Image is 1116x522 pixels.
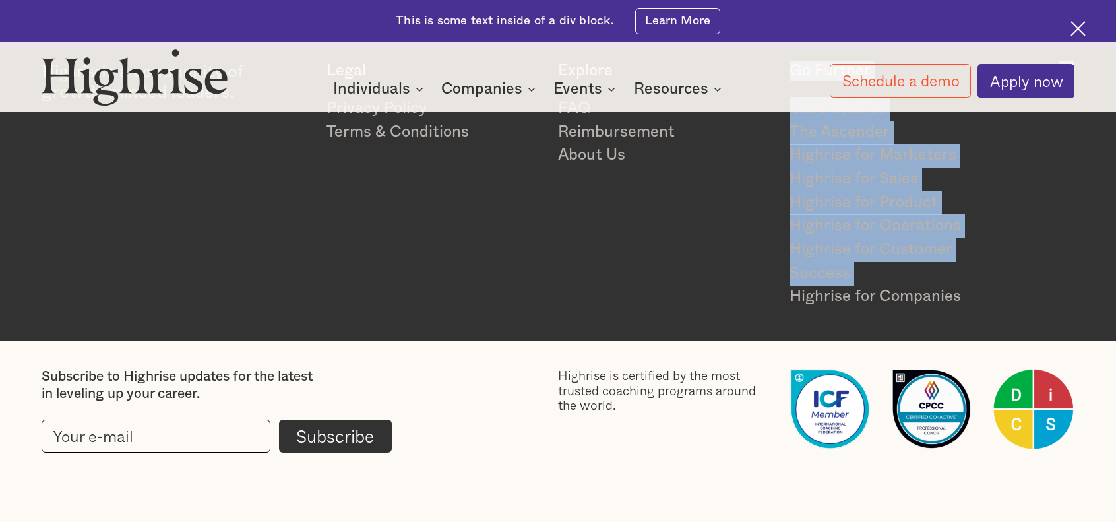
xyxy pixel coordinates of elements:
[42,420,391,453] form: current-footer-subscribe-form
[790,285,1003,309] a: Highrise for Companies
[333,81,410,97] div: Individuals
[42,420,270,453] input: Your e-mail
[790,214,1003,238] a: Highrise for Operations
[441,81,522,97] div: Companies
[635,8,720,34] a: Learn More
[558,121,772,145] a: Reimbursement
[333,81,427,97] div: Individuals
[42,49,228,106] img: Highrise logo
[558,144,772,168] a: About Us
[441,81,540,97] div: Companies
[396,13,614,29] div: This is some text inside of a div block.
[790,238,1003,285] a: Highrise for Customer Success
[553,81,602,97] div: Events
[790,168,1003,191] a: Highrise for Sales
[977,64,1074,98] a: Apply now
[279,420,392,453] input: Subscribe
[326,121,540,145] a: Terms & Conditions
[790,191,1003,215] a: Highrise for Product
[830,64,970,98] a: Schedule a demo
[790,144,1003,168] a: Highrise for Marketers
[1070,21,1086,36] img: Cross icon
[553,81,619,97] div: Events
[42,368,321,402] div: Subscribe to Highrise updates for the latest in leveling up your career.
[558,368,772,412] div: Highrise is certified by the most trusted coaching programs around the world.
[790,121,1003,145] a: The Ascender
[634,81,708,97] div: Resources
[634,81,726,97] div: Resources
